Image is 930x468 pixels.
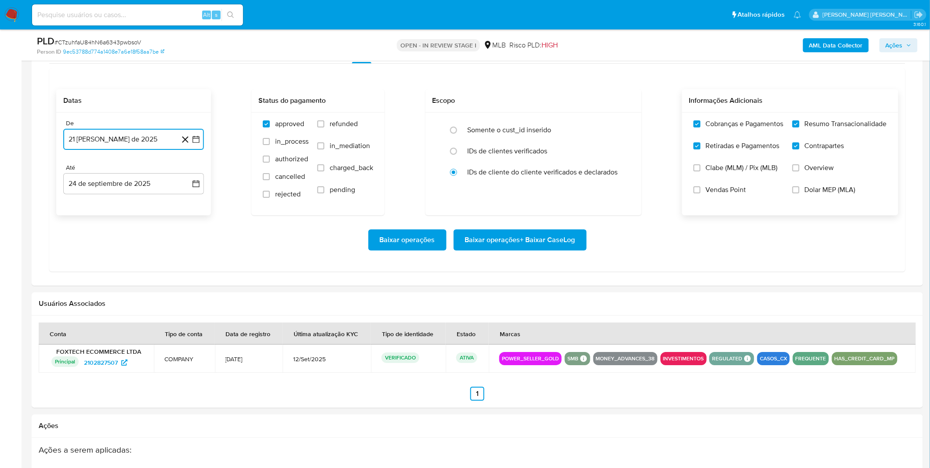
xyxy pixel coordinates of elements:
[913,21,926,28] span: 3.160.1
[215,11,218,19] span: s
[54,38,141,47] span: # CTzuhfaU84hN6a6343pwbsoV
[803,38,869,52] button: AML Data Collector
[914,10,923,19] a: Sair
[823,11,912,19] p: igor.silva@mercadolivre.com
[39,445,819,455] h3: Ações a serem aplicadas :
[738,10,785,19] span: Atalhos rápidos
[37,34,54,48] b: PLD
[37,48,61,56] b: Person ID
[879,38,918,52] button: Ações
[39,299,916,308] h2: Usuários Associados
[397,39,480,51] p: OPEN - IN REVIEW STAGE I
[809,38,863,52] b: AML Data Collector
[32,9,243,21] input: Pesquise usuários ou casos...
[39,421,916,430] h2: Ações
[509,40,558,50] span: Risco PLD:
[541,40,558,50] span: HIGH
[222,9,240,21] button: search-icon
[794,11,801,18] a: Notificações
[886,38,903,52] span: Ações
[203,11,210,19] span: Alt
[483,40,506,50] div: MLB
[63,48,164,56] a: 9ec53788d774a1408e7a6e18f58aa7be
